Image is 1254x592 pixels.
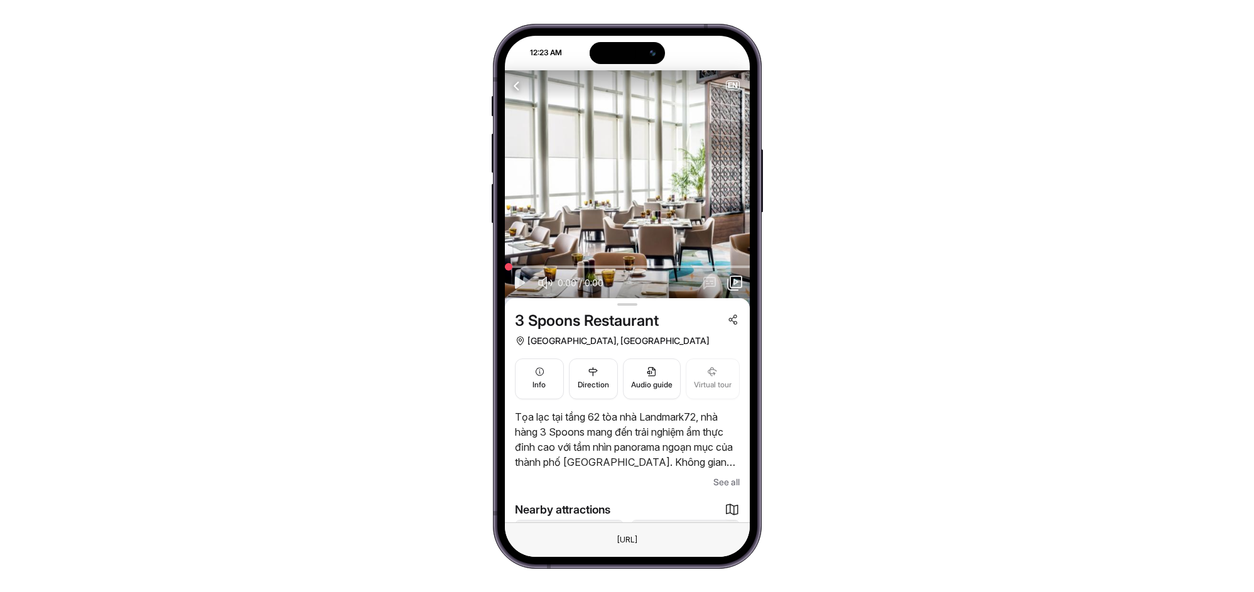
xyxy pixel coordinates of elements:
[532,379,546,391] span: Info
[727,81,739,90] span: EN
[515,311,659,331] span: 3 Spoons Restaurant
[515,409,740,470] p: Tọa lạc tại tầng 62 tòa nhà Landmark72, nhà hàng 3 Spoons mang đến trải nghiệm ẩm thực đỉnh cao v...
[694,379,732,391] span: Virtual tour
[515,501,610,519] span: Nearby attractions
[578,379,609,391] span: Direction
[726,80,740,90] button: EN
[569,358,618,399] button: Direction
[515,358,564,399] button: Info
[686,358,740,399] button: Virtual tour
[506,47,569,58] div: 12:23 AM
[631,379,673,391] span: Audio guide
[623,358,681,399] button: Audio guide
[713,475,740,490] span: See all
[558,277,603,289] span: 0:00 / 0:00
[527,333,710,348] span: [GEOGRAPHIC_DATA], [GEOGRAPHIC_DATA]
[607,532,647,548] div: This is a fake element. To change the URL just use the Browser text field on the top.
